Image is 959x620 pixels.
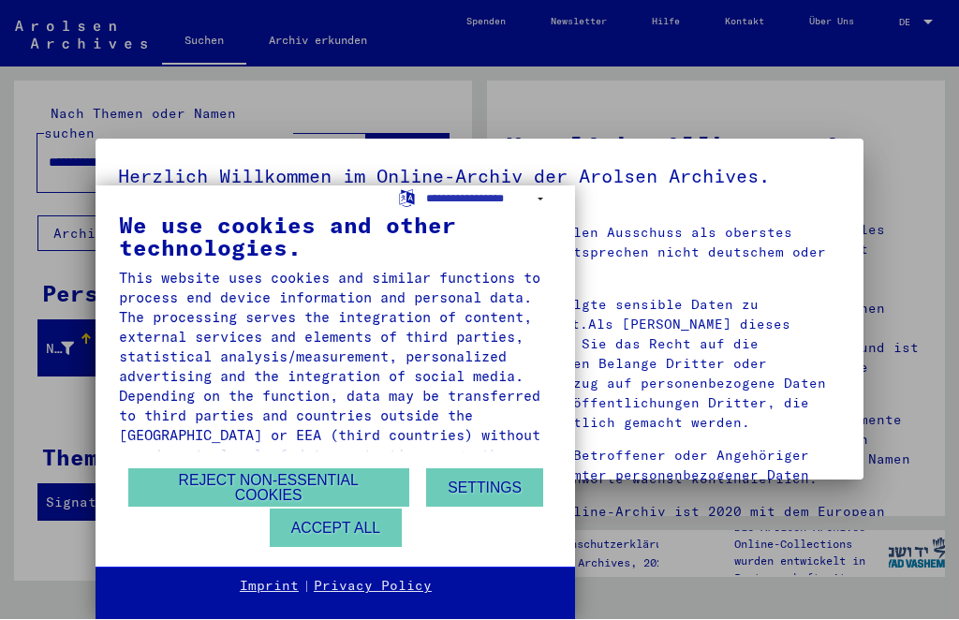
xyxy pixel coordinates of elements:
button: Reject non-essential cookies [128,469,409,508]
div: We use cookies and other technologies. [119,214,552,259]
button: Settings [426,469,543,508]
a: Privacy Policy [314,578,432,597]
div: This website uses cookies and similar functions to process end device information and personal da... [119,269,552,583]
a: Imprint [240,578,299,597]
button: Accept all [270,509,402,548]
